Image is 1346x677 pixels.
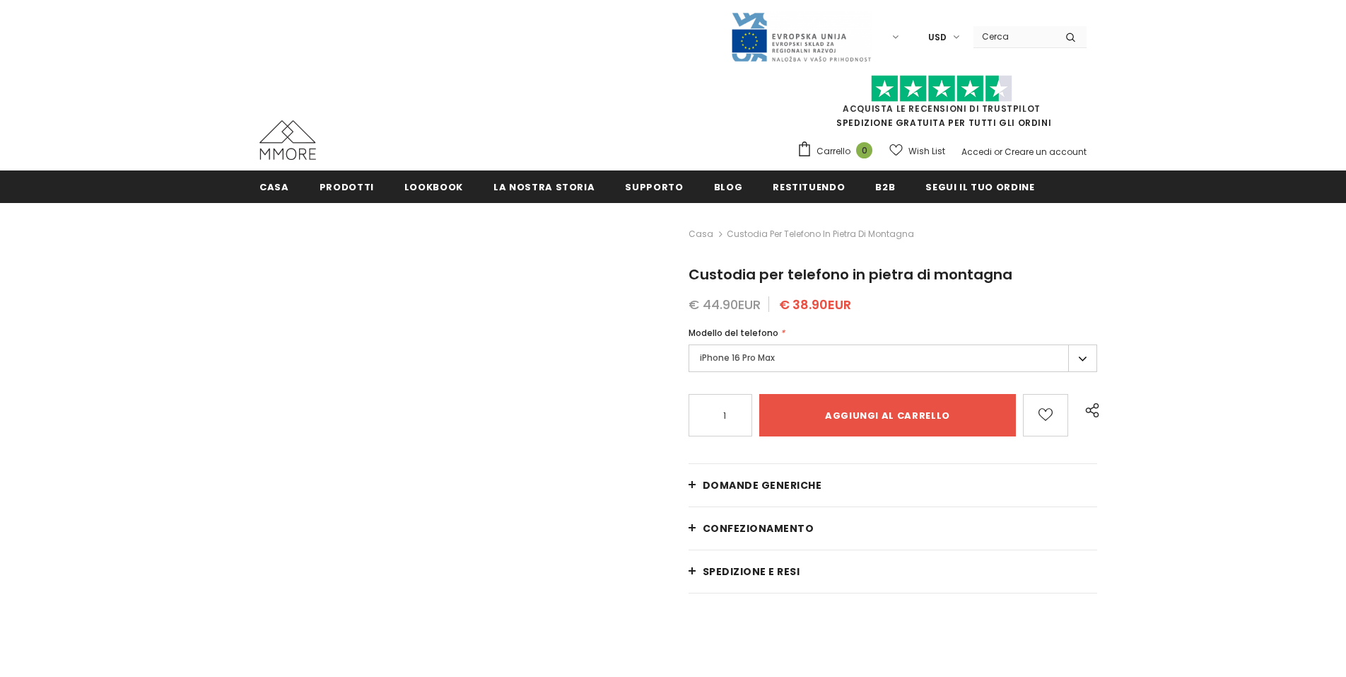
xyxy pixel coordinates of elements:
[1005,146,1087,158] a: Creare un account
[259,180,289,194] span: Casa
[773,170,845,202] a: Restituendo
[773,180,845,194] span: Restituendo
[714,180,743,194] span: Blog
[689,464,1097,507] a: Domande generiche
[689,226,713,243] a: Casa
[689,296,761,313] span: € 44.90EUR
[908,144,945,158] span: Wish List
[875,180,895,194] span: B2B
[730,30,872,42] a: Javni Razpis
[856,142,872,158] span: 0
[843,103,1041,115] a: Acquista le recensioni di TrustPilot
[689,550,1097,593] a: Spedizione e resi
[797,141,879,162] a: Carrello 0
[689,327,778,339] span: Modello del telefono
[779,296,851,313] span: € 38.90EUR
[703,521,814,536] span: CONFEZIONAMENTO
[928,30,947,45] span: USD
[727,226,914,243] span: Custodia per telefono in pietra di montagna
[925,170,1034,202] a: Segui il tuo ordine
[797,81,1087,129] span: SPEDIZIONE GRATUITA PER TUTTI GLI ORDINI
[625,170,683,202] a: supporto
[320,170,374,202] a: Prodotti
[961,146,992,158] a: Accedi
[759,394,1016,436] input: Aggiungi al carrello
[871,75,1012,103] img: Fidati di Pilot Stars
[404,170,463,202] a: Lookbook
[703,565,800,579] span: Spedizione e resi
[889,139,945,163] a: Wish List
[320,180,374,194] span: Prodotti
[259,120,316,160] img: Casi MMORE
[714,170,743,202] a: Blog
[817,144,850,158] span: Carrello
[925,180,1034,194] span: Segui il tuo ordine
[703,478,822,492] span: Domande generiche
[973,26,1055,47] input: Search Site
[259,170,289,202] a: Casa
[730,11,872,63] img: Javni Razpis
[493,170,595,202] a: La nostra storia
[875,170,895,202] a: B2B
[404,180,463,194] span: Lookbook
[493,180,595,194] span: La nostra storia
[625,180,683,194] span: supporto
[994,146,1002,158] span: or
[689,507,1097,550] a: CONFEZIONAMENTO
[689,345,1097,372] label: iPhone 16 Pro Max
[689,265,1012,284] span: Custodia per telefono in pietra di montagna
